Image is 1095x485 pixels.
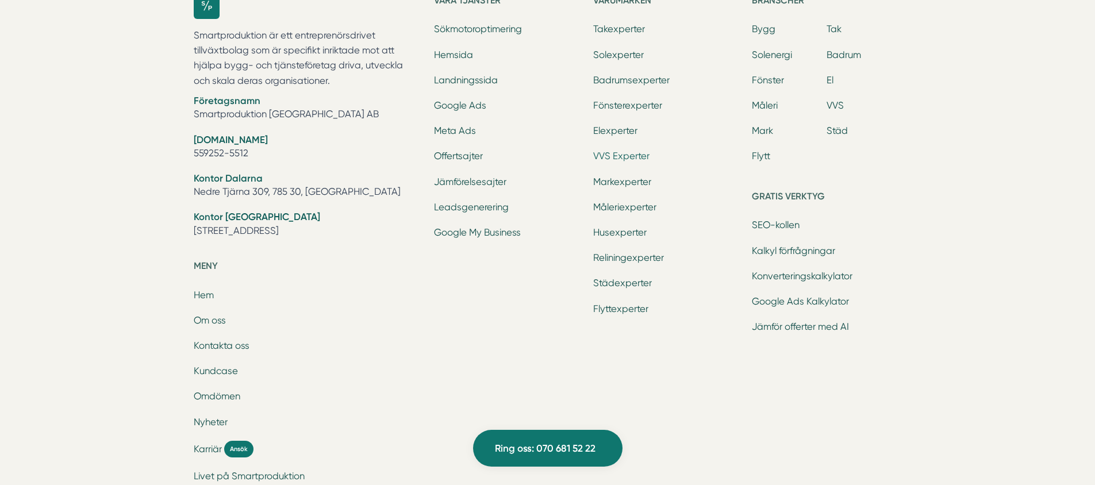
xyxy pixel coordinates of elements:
a: Jämför offerter med AI [752,321,849,332]
a: VVS [827,100,844,111]
a: El [827,75,833,86]
a: Nyheter [194,417,228,428]
a: Fönster [752,75,784,86]
strong: Företagsnamn [194,95,260,106]
a: Konverteringskalkylator [752,271,852,282]
a: Google My Business [434,227,521,238]
a: Takexperter [593,24,645,34]
a: Badrumsexperter [593,75,670,86]
a: Hem [194,290,214,301]
a: Måleri [752,100,778,111]
a: Landningssida [434,75,498,86]
a: Offertsajter [434,151,483,161]
a: Städ [827,125,848,136]
a: Måleriexperter [593,202,656,213]
li: Nedre Tjärna 309, 785 30, [GEOGRAPHIC_DATA] [194,172,421,201]
a: Elexperter [593,125,637,136]
li: Smartproduktion [GEOGRAPHIC_DATA] AB [194,94,421,124]
span: Ansök [224,441,253,457]
li: [STREET_ADDRESS] [194,210,421,240]
a: Meta Ads [434,125,476,136]
a: Fönsterexperter [593,100,662,111]
a: Husexperter [593,227,647,238]
strong: [DOMAIN_NAME] [194,134,268,145]
strong: Kontor [GEOGRAPHIC_DATA] [194,211,320,222]
li: 559252-5512 [194,133,421,163]
a: Hemsida [434,49,473,60]
a: Leadsgenerering [434,202,509,213]
span: Ring oss: 070 681 52 22 [495,441,595,456]
a: Kalkyl förfrågningar [752,245,835,256]
a: Städexperter [593,278,652,288]
a: Ring oss: 070 681 52 22 [473,430,623,467]
a: Flytt [752,151,770,161]
a: Om oss [194,315,226,326]
a: Karriär Ansök [194,441,421,457]
a: Badrum [827,49,861,60]
a: Omdömen [194,391,240,402]
h5: Gratis verktyg [752,189,901,207]
a: Solexperter [593,49,644,60]
a: SEO-kollen [752,220,800,230]
a: Sökmotoroptimering [434,24,522,34]
a: Reliningexperter [593,252,664,263]
a: Mark [752,125,773,136]
a: Google Ads Kalkylator [752,296,849,307]
a: Markexperter [593,176,651,187]
a: Flyttexperter [593,303,648,314]
a: VVS Experter [593,151,650,161]
strong: Kontor Dalarna [194,172,263,184]
a: Jämförelsesajter [434,176,506,187]
a: Bygg [752,24,775,34]
a: Kundcase [194,365,238,376]
a: Solenergi [752,49,792,60]
a: Livet på Smartproduktion [194,471,305,482]
p: Smartproduktion är ett entreprenörsdrivet tillväxtbolag som är specifikt inriktade mot att hjälpa... [194,28,421,89]
a: Google Ads [434,100,486,111]
h5: Meny [194,259,421,277]
a: Tak [827,24,842,34]
a: Kontakta oss [194,340,249,351]
span: Karriär [194,442,222,456]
